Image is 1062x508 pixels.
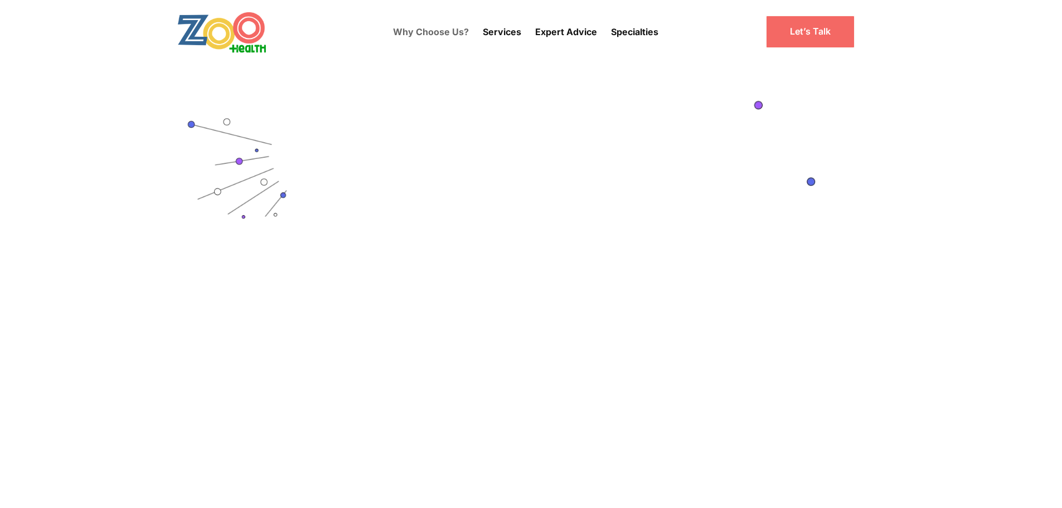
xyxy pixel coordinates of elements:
a: Why Choose Us? [393,16,469,47]
div: Expert Advice [535,8,597,55]
a: Let’s Talk [765,15,855,48]
a: Expert Advice [535,20,597,44]
div: Services [483,8,521,55]
p: Expert Advice [535,25,597,38]
div: Specialties [611,8,658,55]
a: home [177,11,297,53]
p: Services [483,25,521,38]
a: Specialties [611,26,658,37]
